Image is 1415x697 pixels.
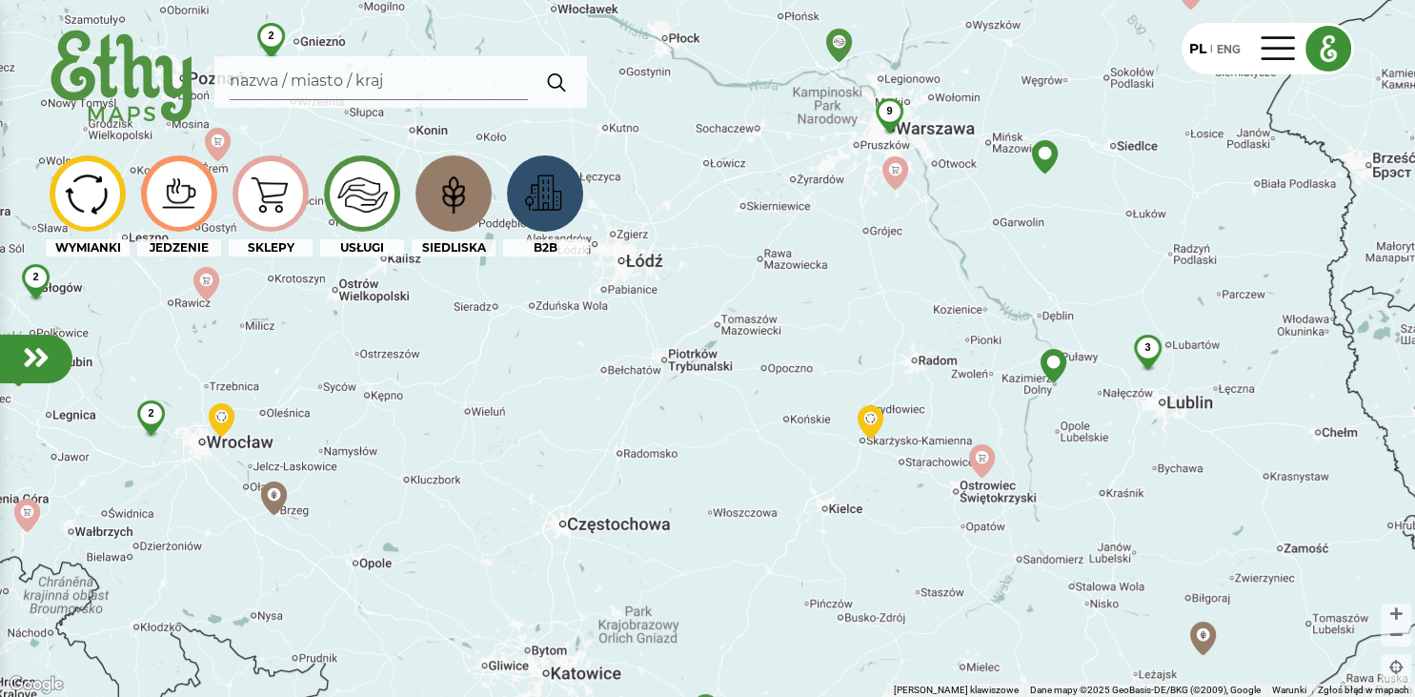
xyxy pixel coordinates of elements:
a: Pokaż ten obszar w Mapach Google (otwiera się w nowym oknie) [5,672,68,697]
div: JEDZENIE [137,239,221,256]
img: ethy logo [1306,27,1350,71]
img: 2 [126,400,176,450]
div: | [1206,41,1217,58]
input: Search [230,64,528,100]
div: SKLEPY [229,239,313,256]
img: icon-image [330,162,394,225]
img: 2 [10,264,61,314]
img: ethy-logo [46,23,199,133]
div: SIEDLISKA [412,239,495,256]
a: Zgłoś błąd w mapach [1318,685,1409,695]
div: USŁUGI [320,239,404,256]
span: 9 [886,105,892,116]
img: Google [5,672,68,697]
img: 9 [864,98,915,148]
img: icon-image [513,166,576,222]
img: icon-image [55,166,119,221]
span: 3 [1144,341,1150,353]
span: 2 [148,407,153,419]
img: search.svg [539,63,575,101]
span: 2 [32,271,38,282]
img: icon-image [421,163,485,224]
div: B2B [503,239,587,256]
a: Warunki (otwiera się w nowej karcie) [1272,685,1306,695]
div: PL [1189,39,1206,59]
img: icon-image [238,163,302,224]
div: WYMIANKI [46,239,130,256]
img: 3 [1122,335,1173,384]
span: Dane mapy ©2025 GeoBasis-DE/BKG (©2009), Google [1030,685,1261,695]
div: ENG [1217,38,1241,59]
button: Skróty klawiszowe [894,684,1019,697]
img: icon-image [147,171,211,217]
span: 2 [268,30,273,41]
